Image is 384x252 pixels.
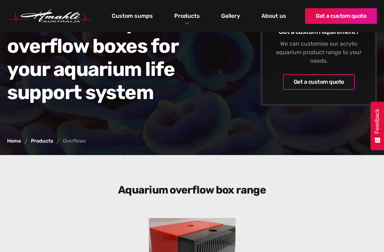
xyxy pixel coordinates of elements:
[7,11,218,104] h2: Premium acrylic overflow boxes for your aquarium life support system
[172,11,202,21] a: Products
[305,8,377,24] a: Get a custom quote
[110,10,155,22] a: Custom sumps
[63,139,86,144] div: Overflows
[283,74,355,90] a: Get a custom quote
[55,184,329,196] h3: Aquarium overflow box range
[374,109,380,134] span: Feedback
[273,40,364,65] div: We can customise our acrylic aquarium product range to your needs.
[219,10,242,22] a: Gallery
[7,9,92,23] img: Hmahli Australia Logo
[370,102,384,150] button: Feedback - Show survey
[294,78,344,86] div: Get a custom quote
[7,9,92,23] a: home
[31,139,53,144] a: Products
[7,139,21,144] a: Home
[260,10,288,22] a: About us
